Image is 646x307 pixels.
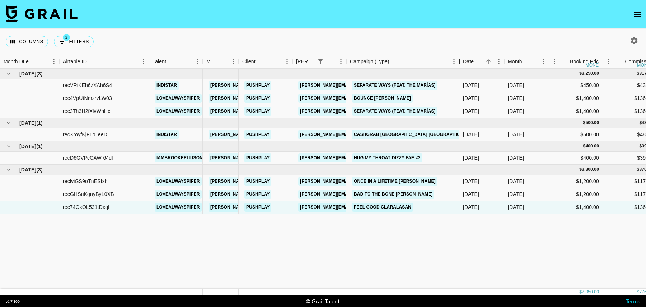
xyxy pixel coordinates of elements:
[346,55,459,69] div: Campaign (Type)
[582,289,599,295] div: 7,950.00
[244,81,271,90] a: PushPlay
[626,298,640,304] a: Terms
[244,94,271,103] a: PushPlay
[239,55,292,69] div: Client
[292,55,346,69] div: Booker
[63,34,70,41] span: 3
[36,166,43,173] span: ( 3 )
[155,153,205,162] a: iambrookeellison
[36,143,43,150] span: ( 1 )
[209,153,326,162] a: [PERSON_NAME][EMAIL_ADDRESS][DOMAIN_NAME]
[155,177,202,186] a: lovealwayspiper
[155,130,179,139] a: indistar
[63,107,110,115] div: rec3Th3H2iXlvWhHc
[549,175,603,188] div: $1,200.00
[244,107,271,116] a: PushPlay
[155,94,202,103] a: lovealwayspiper
[63,131,107,138] div: recXroyfKjFLoTeeD
[586,63,602,67] div: money
[155,107,202,116] a: lovealwayspiper
[256,56,266,67] button: Sort
[582,166,599,173] div: 3,800.00
[6,5,78,22] img: Grail Talent
[153,55,166,69] div: Talent
[583,120,586,126] div: $
[6,299,20,304] div: v 1.7.100
[244,177,271,186] a: PushPlay
[282,56,292,67] button: Menu
[209,130,326,139] a: [PERSON_NAME][EMAIL_ADDRESS][DOMAIN_NAME]
[579,166,582,173] div: $
[493,56,504,67] button: Menu
[298,107,415,116] a: [PERSON_NAME][EMAIL_ADDRESS][DOMAIN_NAME]
[63,191,114,198] div: recGHSuKgnyByL0XB
[149,55,203,69] div: Talent
[244,190,271,199] a: PushPlay
[138,56,149,67] button: Menu
[63,178,108,185] div: reclviGS9oTnESIxh
[352,107,437,116] a: Separate Ways (feat. The Marías)
[463,95,479,102] div: 16/05/2025
[508,95,524,102] div: May '25
[155,190,202,199] a: lovealwayspiper
[463,191,479,198] div: 11/08/2025
[508,107,524,115] div: May '25
[352,130,477,139] a: Cashgrab [GEOGRAPHIC_DATA] [GEOGRAPHIC_DATA]
[583,143,586,149] div: $
[4,69,14,79] button: hide children
[570,55,601,69] div: Booking Price
[352,153,422,162] a: Hug My Throat Dizzy Fae <3
[463,107,479,115] div: 21/05/2025
[209,177,326,186] a: [PERSON_NAME][EMAIL_ADDRESS][DOMAIN_NAME]
[206,55,218,69] div: Manager
[463,203,479,211] div: 19/08/2025
[209,190,326,199] a: [PERSON_NAME][EMAIL_ADDRESS][DOMAIN_NAME]
[19,143,36,150] span: [DATE]
[389,56,399,67] button: Sort
[244,153,271,162] a: PushPlay
[4,118,14,128] button: hide children
[449,56,459,67] button: Menu
[192,56,203,67] button: Menu
[298,94,415,103] a: [PERSON_NAME][EMAIL_ADDRESS][DOMAIN_NAME]
[29,56,39,67] button: Sort
[579,70,582,77] div: $
[637,70,640,77] div: $
[352,203,413,212] a: Feel Good claralasan
[630,7,645,22] button: open drawer
[483,56,493,67] button: Sort
[296,55,315,69] div: [PERSON_NAME]
[637,166,640,173] div: $
[549,128,603,141] div: $500.00
[209,94,326,103] a: [PERSON_NAME][EMAIL_ADDRESS][DOMAIN_NAME]
[585,120,599,126] div: 500.00
[6,36,48,47] button: Select columns
[63,203,109,211] div: rec74OkOL531tDxql
[298,203,415,212] a: [PERSON_NAME][EMAIL_ADDRESS][DOMAIN_NAME]
[19,119,36,127] span: [DATE]
[508,131,524,138] div: Jun '25
[504,55,549,69] div: Month Due
[4,165,14,175] button: hide children
[549,79,603,92] div: $450.00
[582,70,599,77] div: 3,250.00
[218,56,228,67] button: Sort
[63,95,112,102] div: rec4VpUtNmzrvLW03
[615,56,625,67] button: Sort
[298,190,415,199] a: [PERSON_NAME][EMAIL_ADDRESS][DOMAIN_NAME]
[508,55,528,69] div: Month Due
[463,82,479,89] div: 06/05/2025
[352,94,413,103] a: BOUNCE [PERSON_NAME]
[87,56,97,67] button: Sort
[315,56,326,67] div: 1 active filter
[508,191,524,198] div: Aug '25
[637,289,640,295] div: $
[63,154,113,161] div: recD6GVPcCAWr64dl
[352,190,434,199] a: Bad to the Bone [PERSON_NAME]
[63,55,87,69] div: Airtable ID
[549,201,603,214] div: $1,400.00
[203,55,239,69] div: Manager
[336,56,346,67] button: Menu
[508,178,524,185] div: Aug '25
[508,82,524,89] div: May '25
